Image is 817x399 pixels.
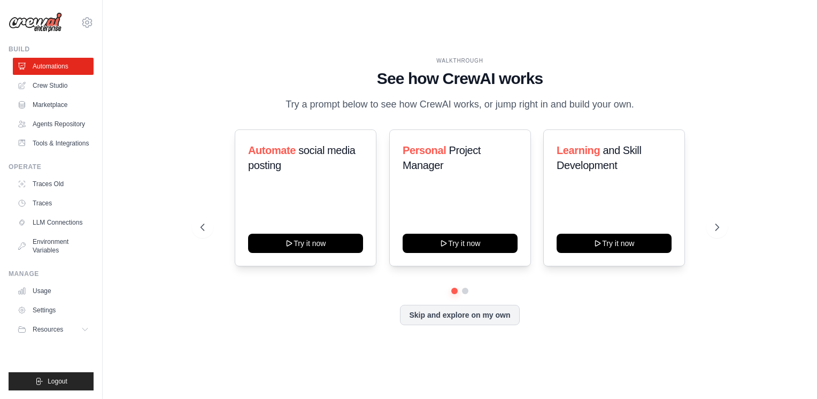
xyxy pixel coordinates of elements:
button: Skip and explore on my own [400,305,519,325]
div: Manage [9,270,94,278]
button: Logout [9,372,94,390]
span: Personal [403,144,446,156]
a: Crew Studio [13,77,94,94]
span: Logout [48,377,67,386]
button: Try it now [557,234,672,253]
div: WALKTHROUGH [201,57,719,65]
div: Build [9,45,94,53]
button: Try it now [403,234,518,253]
span: Learning [557,144,600,156]
span: social media posting [248,144,356,171]
img: Logo [9,12,62,33]
a: LLM Connections [13,214,94,231]
button: Resources [13,321,94,338]
span: Project Manager [403,144,481,171]
a: Settings [13,302,94,319]
a: Marketplace [13,96,94,113]
p: Try a prompt below to see how CrewAI works, or jump right in and build your own. [280,97,639,112]
a: Tools & Integrations [13,135,94,152]
a: Environment Variables [13,233,94,259]
a: Traces [13,195,94,212]
a: Usage [13,282,94,300]
button: Try it now [248,234,363,253]
a: Traces Old [13,175,94,193]
a: Agents Repository [13,116,94,133]
span: Resources [33,325,63,334]
h1: See how CrewAI works [201,69,719,88]
a: Automations [13,58,94,75]
div: Operate [9,163,94,171]
span: Automate [248,144,296,156]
